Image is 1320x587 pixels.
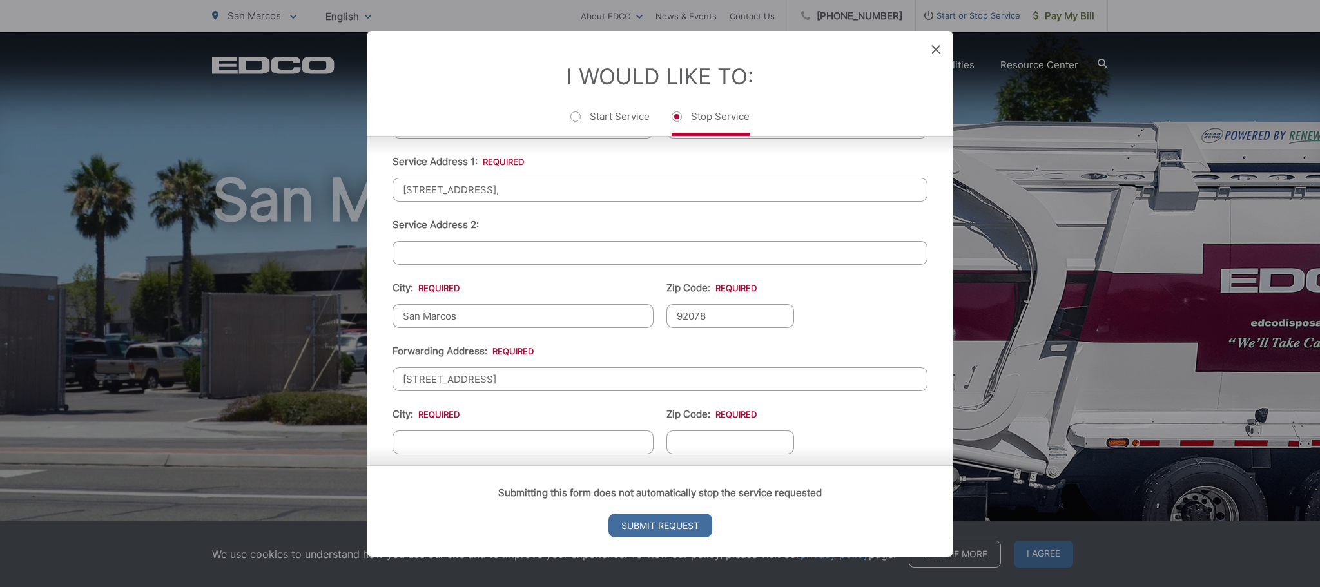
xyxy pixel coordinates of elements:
label: I Would Like To: [567,63,753,89]
label: City: [393,282,460,293]
label: Service Address 2: [393,218,479,230]
label: Forwarding Address: [393,345,534,356]
label: Zip Code: [666,408,757,419]
label: Zip Code: [666,282,757,293]
label: Stop Service [672,110,750,135]
strong: Submitting this form does not automatically stop the service requested [498,486,822,499]
label: City: [393,408,460,419]
label: Start Service [570,110,650,135]
label: Service Address 1: [393,155,524,167]
input: Submit Request [608,514,712,537]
